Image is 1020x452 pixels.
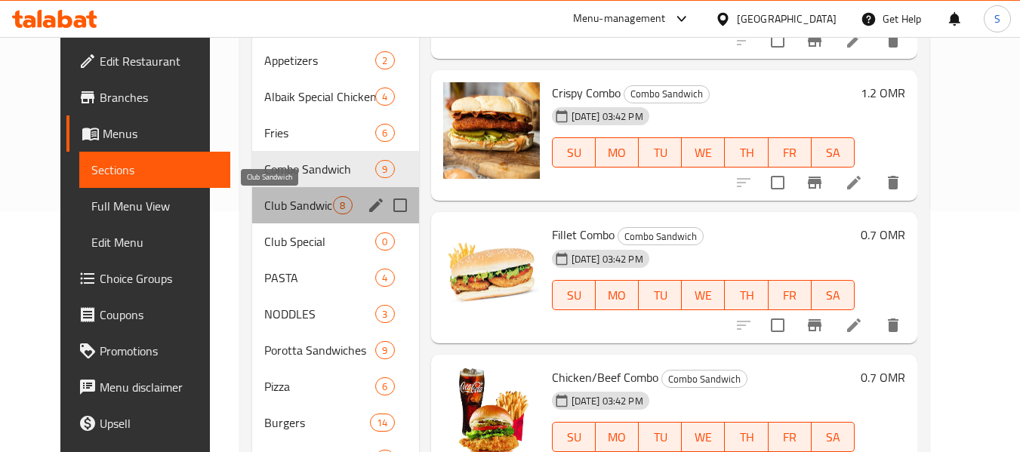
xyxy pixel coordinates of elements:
button: SA [812,280,855,310]
button: WE [682,280,725,310]
span: Full Menu View [91,197,219,215]
span: Fillet Combo [552,223,615,246]
button: MO [596,422,639,452]
span: Select to update [762,309,794,341]
span: SU [559,284,590,306]
span: Combo Sandwich [624,85,709,103]
button: SU [552,280,596,310]
span: TH [731,142,762,164]
span: [DATE] 03:42 PM [565,109,649,124]
div: Club Sandwich8edit [252,187,418,223]
div: Porotta Sandwiches [264,341,375,359]
span: Fries [264,124,375,142]
span: 9 [376,343,393,358]
img: Fillet Combo [443,224,540,321]
button: delete [875,307,911,343]
a: Menu disclaimer [66,369,231,405]
button: WE [682,422,725,452]
a: Full Menu View [79,188,231,224]
div: Fries6 [252,115,418,151]
a: Promotions [66,333,231,369]
button: MO [596,137,639,168]
span: 6 [376,126,393,140]
span: [DATE] 03:42 PM [565,394,649,408]
span: 4 [376,271,393,285]
a: Branches [66,79,231,115]
a: Upsell [66,405,231,441]
div: items [375,124,394,142]
button: SA [812,422,855,452]
div: Albaik Special Chicken Broast [264,88,375,106]
a: Edit Restaurant [66,43,231,79]
div: items [375,160,394,178]
span: Promotions [100,342,219,360]
span: WE [688,142,719,164]
span: 4 [376,90,393,104]
span: Select to update [762,25,794,57]
a: Edit menu item [845,32,863,50]
div: NODDLES3 [252,296,418,332]
div: Albaik Special Chicken Broast4 [252,78,418,115]
a: Sections [79,152,231,188]
div: items [375,51,394,69]
span: 9 [376,162,393,177]
img: Crispy Combo [443,82,540,179]
button: WE [682,137,725,168]
span: Combo Sandwich [618,228,703,245]
span: TU [645,284,676,306]
div: Combo Sandwich [624,85,710,103]
button: delete [875,23,911,59]
span: Club Sandwich [264,196,333,214]
span: Select to update [762,167,794,198]
button: TU [639,280,682,310]
span: S [994,11,1000,27]
button: Branch-specific-item [797,307,833,343]
span: NODDLES [264,305,375,323]
span: WE [688,426,719,448]
span: Burgers [264,414,370,432]
h6: 1.2 OMR [861,82,905,103]
span: SA [818,426,849,448]
span: Sections [91,161,219,179]
h6: 0.7 OMR [861,224,905,245]
span: WE [688,284,719,306]
div: items [375,88,394,106]
span: Appetizers [264,51,375,69]
a: Menus [66,115,231,152]
div: Club Special [264,232,375,251]
span: 6 [376,380,393,394]
span: TU [645,142,676,164]
span: 2 [376,54,393,68]
button: SU [552,422,596,452]
a: Choice Groups [66,260,231,297]
div: PASTA [264,269,375,287]
span: FR [775,426,806,448]
span: Menus [103,125,219,143]
button: TH [725,422,768,452]
button: delete [875,165,911,201]
div: Porotta Sandwiches9 [252,332,418,368]
span: Combo Sandwich [264,160,375,178]
span: Edit Menu [91,233,219,251]
div: Pizza [264,377,375,395]
a: Coupons [66,297,231,333]
span: 14 [371,416,393,430]
div: items [375,341,394,359]
span: MO [602,284,633,306]
span: Edit Restaurant [100,52,219,70]
button: MO [596,280,639,310]
span: SU [559,426,590,448]
button: Branch-specific-item [797,165,833,201]
div: [GEOGRAPHIC_DATA] [737,11,837,27]
button: TH [725,280,768,310]
div: Burgers14 [252,404,418,441]
span: Menu disclaimer [100,378,219,396]
button: TU [639,137,682,168]
div: items [375,377,394,395]
div: Combo Sandwich [661,370,747,388]
span: Branches [100,88,219,106]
